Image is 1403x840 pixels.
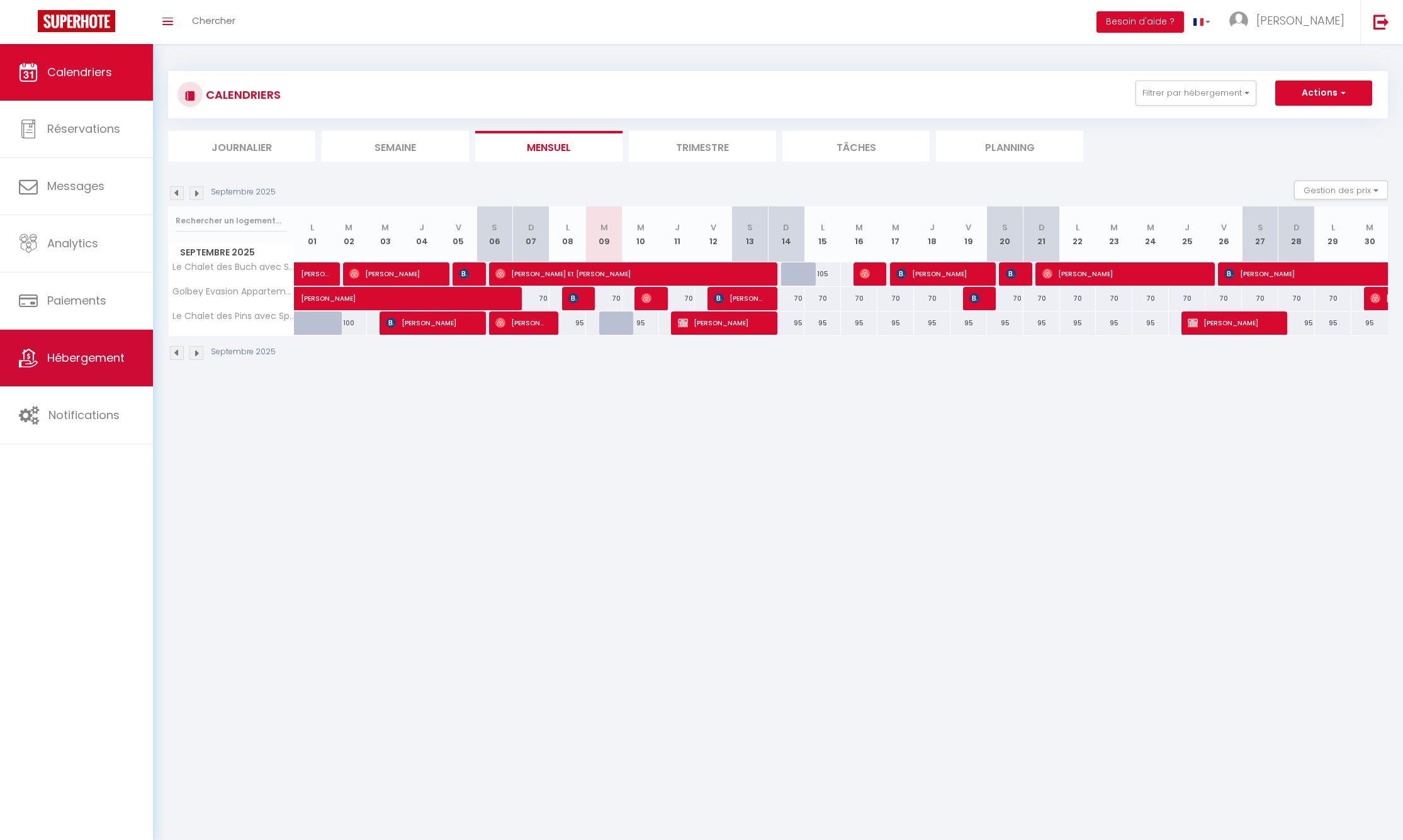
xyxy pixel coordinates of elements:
th: 10 [623,206,659,262]
abbr: L [310,221,314,233]
span: [PERSON_NAME][DEMOGRAPHIC_DATA] [641,286,653,310]
span: Le Chalet des Buch avec Spa et Terrasse [171,262,296,272]
img: logout [1373,14,1389,30]
div: 95 [1278,311,1315,335]
th: 08 [549,206,586,262]
span: [PERSON_NAME] [568,286,580,310]
div: 95 [1023,311,1060,335]
span: [PERSON_NAME] [386,311,471,335]
th: 25 [1169,206,1205,262]
div: 70 [586,287,623,310]
th: 15 [804,206,841,262]
div: 95 [1132,311,1169,335]
span: Septembre 2025 [169,244,294,262]
span: Golbey Evasion Appartement avec terrasse suspendue & parking [171,287,296,296]
button: Filtrer par hébergement [1135,81,1256,106]
div: 70 [914,287,950,310]
div: 70 [1315,287,1351,310]
h3: CALENDRIERS [203,81,281,109]
th: 23 [1096,206,1132,262]
span: Le Chalet des Pins avec Spa , Sauna et Terrasse [171,311,296,321]
abbr: V [966,221,971,233]
abbr: L [1331,221,1335,233]
abbr: M [1110,221,1118,233]
abbr: V [456,221,461,233]
th: 22 [1060,206,1096,262]
button: Gestion des prix [1294,181,1388,199]
div: 95 [1096,311,1132,335]
div: 95 [623,311,659,335]
th: 28 [1278,206,1315,262]
span: [PERSON_NAME] [301,255,330,279]
abbr: M [637,221,645,233]
abbr: D [1293,221,1300,233]
abbr: L [566,221,570,233]
div: 70 [877,287,914,310]
th: 05 [440,206,476,262]
abbr: J [930,221,935,233]
abbr: M [892,221,899,233]
span: Messages [47,178,104,194]
abbr: L [1076,221,1079,233]
th: 18 [914,206,950,262]
div: 70 [1278,287,1315,310]
div: 95 [841,311,877,335]
th: 06 [476,206,513,262]
div: 95 [914,311,950,335]
abbr: M [345,221,352,233]
div: 95 [987,311,1023,335]
th: 04 [403,206,440,262]
div: 95 [768,311,804,335]
abbr: M [1147,221,1154,233]
abbr: M [600,221,608,233]
div: 95 [1351,311,1388,335]
button: Actions [1275,81,1372,106]
span: [PERSON_NAME] [1042,262,1200,286]
abbr: M [381,221,389,233]
div: 70 [1169,287,1205,310]
th: 13 [731,206,768,262]
th: 20 [987,206,1023,262]
th: 29 [1315,206,1351,262]
div: 70 [768,287,804,310]
th: 19 [950,206,987,262]
span: Calendriers [47,64,112,80]
div: 95 [804,311,841,335]
span: Notifications [48,407,120,423]
th: 11 [659,206,696,262]
abbr: S [747,221,753,233]
span: [PERSON_NAME] [860,262,872,286]
abbr: L [821,221,825,233]
div: 95 [877,311,914,335]
div: 70 [804,287,841,310]
div: 95 [1315,311,1351,335]
div: 70 [513,287,549,310]
abbr: S [1002,221,1008,233]
div: 70 [1132,287,1169,310]
li: Tâches [782,131,930,162]
li: Planning [936,131,1083,162]
abbr: J [675,221,680,233]
li: Semaine [322,131,469,162]
abbr: V [711,221,716,233]
th: 09 [586,206,623,262]
span: [PERSON_NAME] Et [PERSON_NAME] [495,262,763,286]
div: 95 [950,311,987,335]
p: Septembre 2025 [211,186,276,198]
span: [PERSON_NAME] [1188,311,1273,335]
abbr: D [783,221,789,233]
abbr: V [1221,221,1227,233]
span: [PERSON_NAME] [969,286,981,310]
button: Ouvrir le widget de chat LiveChat [10,5,48,43]
div: 70 [1060,287,1096,310]
p: Septembre 2025 [211,346,276,358]
span: [PERSON_NAME] [349,262,434,286]
th: 07 [513,206,549,262]
li: Journalier [168,131,315,162]
div: 95 [1060,311,1096,335]
button: Besoin d'aide ? [1096,11,1184,33]
abbr: S [492,221,497,233]
a: [PERSON_NAME] [295,262,331,286]
th: 03 [367,206,403,262]
div: 70 [1242,287,1278,310]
